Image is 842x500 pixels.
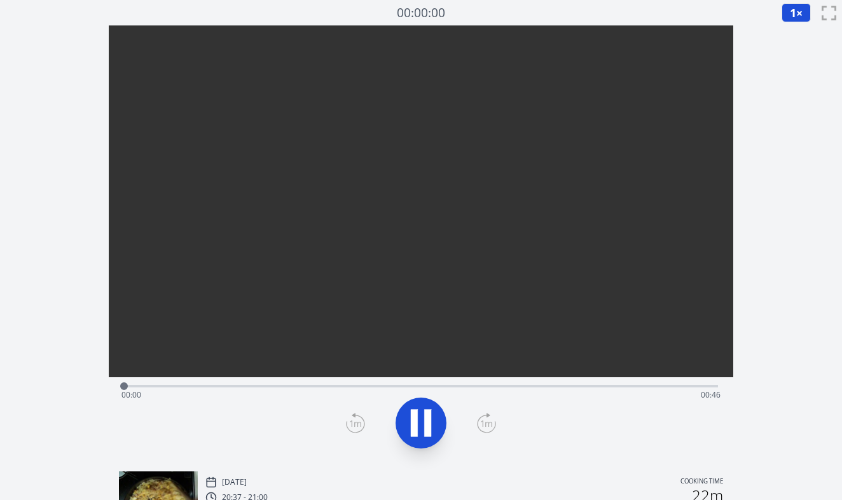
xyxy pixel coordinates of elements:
[680,476,723,488] p: Cooking time
[790,5,796,20] span: 1
[222,477,247,487] p: [DATE]
[397,4,445,22] a: 00:00:00
[782,3,811,22] button: 1×
[701,389,721,400] span: 00:46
